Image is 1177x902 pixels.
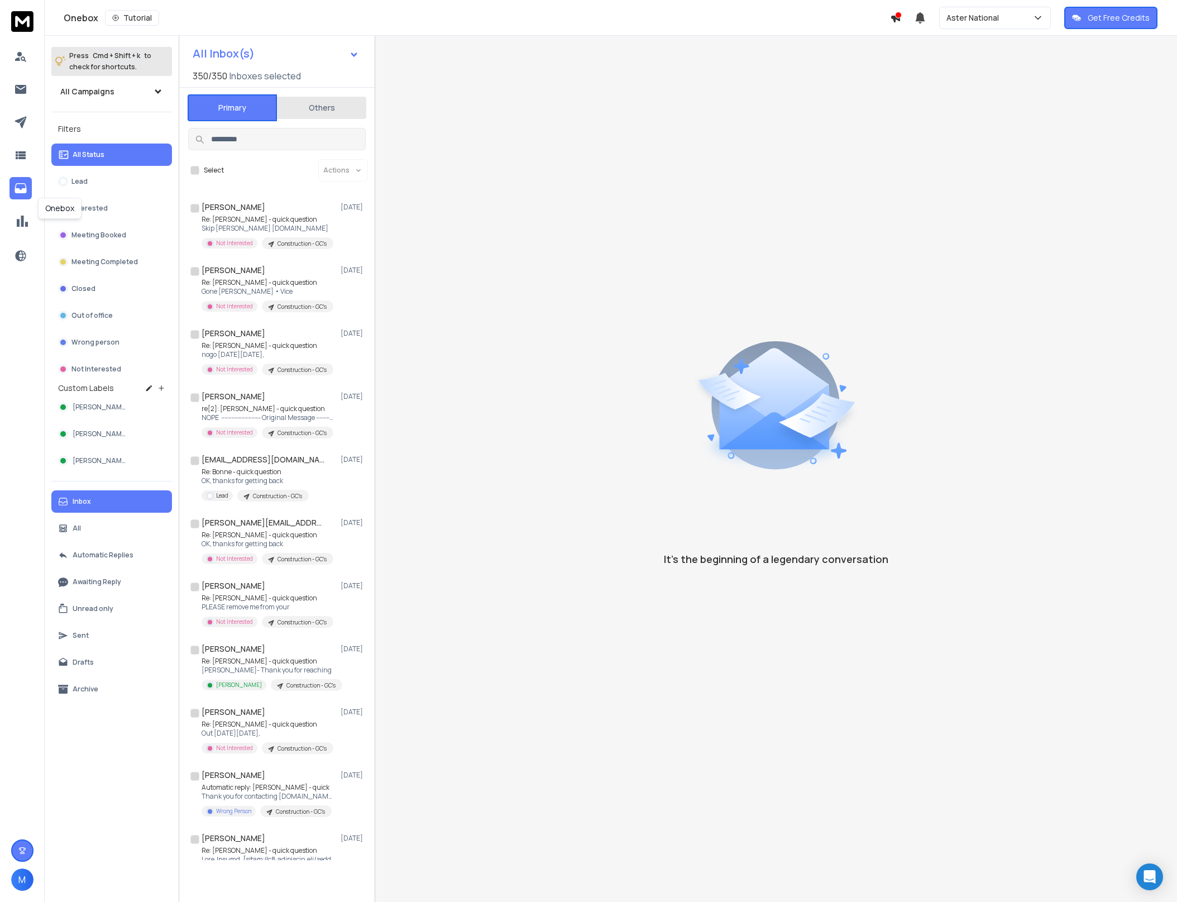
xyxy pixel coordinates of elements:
button: Unread only [51,598,172,620]
span: [PERSON_NAME] [73,456,128,465]
p: Out [DATE][DATE], [202,729,333,738]
p: NOPE ----------------------- Original Message ----------------------- From: "[PERSON_NAME]" [202,413,336,422]
h3: Filters [51,121,172,137]
h1: [PERSON_NAME] [202,202,265,213]
p: [DATE] [341,645,366,653]
p: Construction - GC's [286,681,336,690]
button: Out of office [51,304,172,327]
p: Not Interested [216,302,253,311]
p: Re: [PERSON_NAME] - quick question [202,846,336,855]
h3: Inboxes selected [229,69,301,83]
p: nogo [DATE][DATE], [202,350,333,359]
p: Press to check for shortcuts. [69,50,151,73]
p: Re: [PERSON_NAME] - quick question [202,594,333,603]
h1: [PERSON_NAME] [202,833,265,844]
span: 350 / 350 [193,69,227,83]
h1: [EMAIL_ADDRESS][DOMAIN_NAME] [202,454,324,465]
label: Select [204,166,224,175]
p: Not Interested [216,555,253,563]
p: Construction - GC's [277,618,327,627]
p: Construction - GC's [277,240,327,248]
p: Construction - GC's [277,555,327,564]
p: Archive [73,685,98,694]
button: Meeting Booked [51,224,172,246]
p: Gone [PERSON_NAME] • Vice [202,287,333,296]
button: Drafts [51,651,172,674]
button: [PERSON_NAME] [51,396,172,418]
p: Re: [PERSON_NAME] - quick question [202,531,333,540]
p: [DATE] [341,266,366,275]
button: Lead [51,170,172,193]
p: Meeting Completed [71,257,138,266]
button: Archive [51,678,172,700]
p: Not Interested [216,239,253,247]
p: Skip [PERSON_NAME] [DOMAIN_NAME] [202,224,333,233]
span: [PERSON_NAME] [73,403,128,412]
p: Awaiting Reply [73,578,121,586]
p: [DATE] [341,455,366,464]
p: Aster National [946,12,1003,23]
p: Wrong Person [216,807,251,815]
div: Onebox [38,198,82,219]
button: Inbox [51,490,172,513]
p: Sent [73,631,89,640]
p: Wrong person [71,338,119,347]
p: Out of office [71,311,113,320]
button: All Campaigns [51,80,172,103]
p: OK, thanks for getting back [202,476,309,485]
p: Construction - GC's [276,808,325,816]
div: Onebox [64,10,890,26]
p: Lead [71,177,88,186]
p: Re: [PERSON_NAME] - quick question [202,657,336,666]
p: Lead [216,491,228,500]
p: Interested [71,204,108,213]
button: Primary [188,94,277,121]
p: It’s the beginning of a legendary conversation [664,551,888,567]
p: Not Interested [71,365,121,374]
p: Not Interested [216,428,253,437]
h3: Custom Labels [58,383,114,394]
p: [DATE] [341,392,366,401]
p: Meeting Booked [71,231,126,240]
button: Not Interested [51,358,172,380]
button: [PERSON_NAME] [51,450,172,472]
p: Construction - GC's [253,492,302,500]
h1: [PERSON_NAME] [202,265,265,276]
p: Construction - GC's [277,303,327,311]
p: Inbox [73,497,91,506]
button: Wrong person [51,331,172,354]
p: Re: [PERSON_NAME] - quick question [202,720,333,729]
p: [DATE] [341,581,366,590]
button: Others [277,96,366,120]
p: re[2]: [PERSON_NAME] - quick question [202,404,336,413]
p: Re: [PERSON_NAME] - quick question [202,341,333,350]
h1: [PERSON_NAME][EMAIL_ADDRESS][PERSON_NAME][DOMAIN_NAME] [202,517,324,528]
p: [PERSON_NAME] [216,681,262,689]
button: Closed [51,278,172,300]
button: M [11,868,34,891]
p: Lore Ipsumd, [sitam://c8.adipiscin.eli/sedd.eiusmodte.inc/utlabo/etdolor/mag/ali/enimad.min] veni... [202,855,336,864]
p: [DATE] [341,708,366,717]
h1: [PERSON_NAME] [202,328,265,339]
button: Sent [51,624,172,647]
h1: All Campaigns [60,86,114,97]
p: [PERSON_NAME]- Thank you for reaching [202,666,336,675]
p: All Status [73,150,104,159]
p: [DATE] [341,834,366,843]
button: Tutorial [105,10,159,26]
p: Closed [71,284,95,293]
button: All [51,517,172,540]
p: [DATE] [341,771,366,780]
p: [DATE] [341,329,366,338]
p: Automatic reply: [PERSON_NAME] - quick [202,783,336,792]
p: Drafts [73,658,94,667]
p: Not Interested [216,365,253,374]
button: All Status [51,144,172,166]
button: Awaiting Reply [51,571,172,593]
p: OK, thanks for getting back [202,540,333,548]
h1: [PERSON_NAME] [202,643,265,655]
p: Thank you for contacting ‎[DOMAIN_NAME]‎. [202,792,336,801]
span: [PERSON_NAME] [73,429,128,438]
p: Unread only [73,604,113,613]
